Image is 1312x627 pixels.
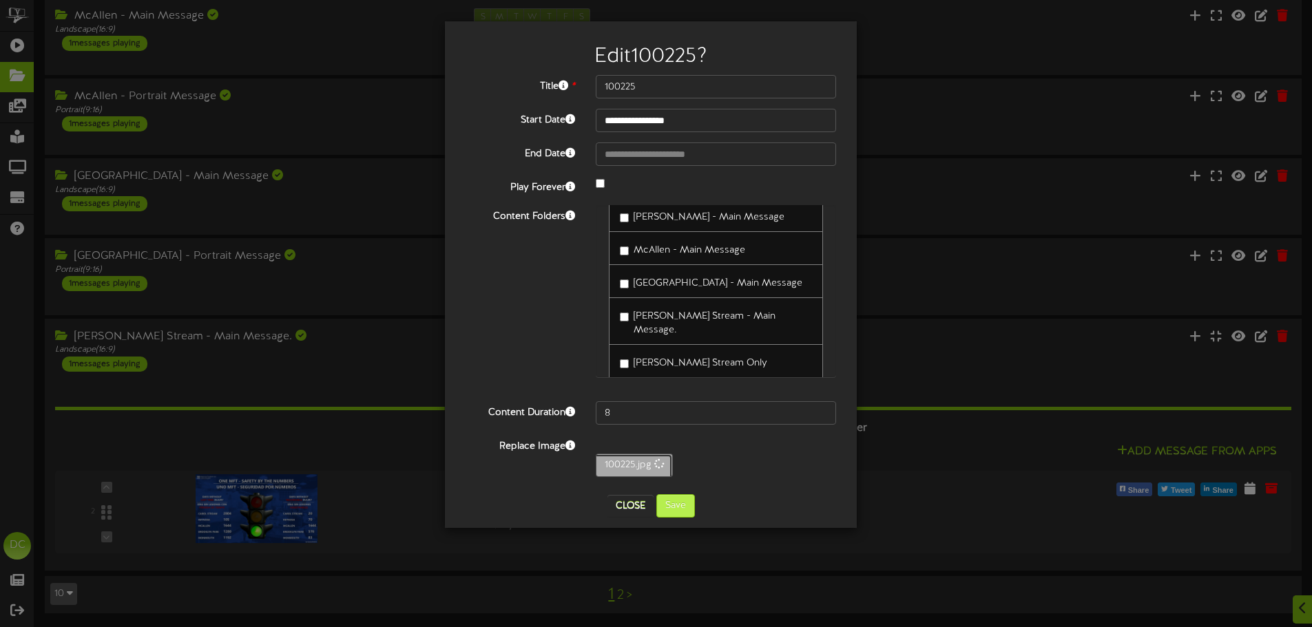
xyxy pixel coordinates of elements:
input: [PERSON_NAME] Stream Only [620,359,629,368]
button: Close [607,495,654,517]
span: [PERSON_NAME] Stream Only [634,358,767,368]
input: [PERSON_NAME] - Main Message [620,213,629,222]
input: [PERSON_NAME] Stream - Main Message. [620,312,629,321]
input: Title [596,75,836,98]
label: Replace Image [455,435,585,454]
span: McAllen - Main Message [634,245,745,255]
span: [PERSON_NAME] - Main Message [634,212,784,222]
span: [GEOGRAPHIC_DATA] - Main Message [634,278,802,288]
button: Save [656,494,695,518]
h2: Edit 100225 ? [466,45,836,68]
label: End Date [455,142,585,161]
label: Play Forever [455,176,585,195]
input: McAllen - Main Message [620,246,629,255]
label: Content Duration [455,401,585,420]
label: Title [455,75,585,94]
span: [PERSON_NAME] Stream - Main Message. [634,311,775,335]
input: 15 [596,401,836,425]
input: [GEOGRAPHIC_DATA] - Main Message [620,279,629,288]
label: Content Folders [455,205,585,224]
label: Start Date [455,109,585,127]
